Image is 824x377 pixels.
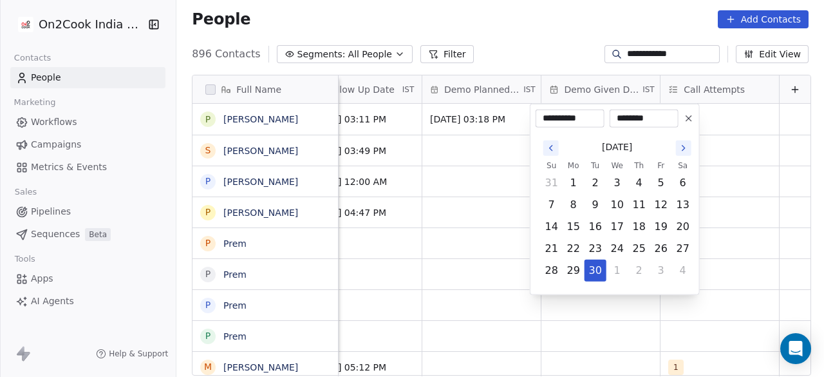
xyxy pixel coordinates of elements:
th: Thursday [628,159,650,172]
button: Sunday, September 21st, 2025 [541,238,562,259]
button: Monday, September 1st, 2025 [563,173,584,193]
button: Wednesday, September 24th, 2025 [607,238,628,259]
button: Monday, September 8th, 2025 [563,195,584,215]
button: Sunday, September 14th, 2025 [541,217,562,237]
button: Thursday, October 2nd, 2025 [629,260,650,281]
button: Friday, September 12th, 2025 [651,195,671,215]
button: Saturday, September 13th, 2025 [673,195,693,215]
button: Saturday, September 6th, 2025 [673,173,693,193]
button: Monday, September 15th, 2025 [563,217,584,237]
table: September 2025 [541,159,694,282]
button: Go to the Previous Month [543,140,559,156]
button: Sunday, September 28th, 2025 [541,260,562,281]
button: Saturday, October 4th, 2025 [673,260,693,281]
button: Sunday, August 31st, 2025 [541,173,562,193]
th: Sunday [541,159,563,172]
button: Friday, October 3rd, 2025 [651,260,671,281]
th: Wednesday [606,159,628,172]
button: Tuesday, September 30th, 2025, selected [585,260,606,281]
button: Thursday, September 18th, 2025 [629,217,650,237]
button: Tuesday, September 2nd, 2025 [585,173,606,193]
button: Thursday, September 25th, 2025 [629,238,650,259]
button: Sunday, September 7th, 2025 [541,195,562,215]
button: Tuesday, September 16th, 2025 [585,217,606,237]
button: Friday, September 5th, 2025 [651,173,671,193]
button: Saturday, September 27th, 2025 [673,238,693,259]
button: Go to the Next Month [676,140,691,156]
button: Thursday, September 11th, 2025 [629,195,650,215]
th: Monday [563,159,585,172]
button: Monday, September 22nd, 2025 [563,238,584,259]
button: Tuesday, September 23rd, 2025 [585,238,606,259]
button: Wednesday, September 10th, 2025 [607,195,628,215]
th: Saturday [672,159,694,172]
th: Friday [650,159,672,172]
button: Tuesday, September 9th, 2025 [585,195,606,215]
button: Monday, September 29th, 2025 [563,260,584,281]
button: Saturday, September 20th, 2025 [673,217,693,237]
span: [DATE] [602,140,632,154]
button: Friday, September 19th, 2025 [651,217,671,237]
button: Wednesday, September 3rd, 2025 [607,173,628,193]
th: Tuesday [585,159,606,172]
button: Wednesday, October 1st, 2025 [607,260,628,281]
button: Friday, September 26th, 2025 [651,238,671,259]
button: Thursday, September 4th, 2025 [629,173,650,193]
button: Wednesday, September 17th, 2025 [607,217,628,237]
